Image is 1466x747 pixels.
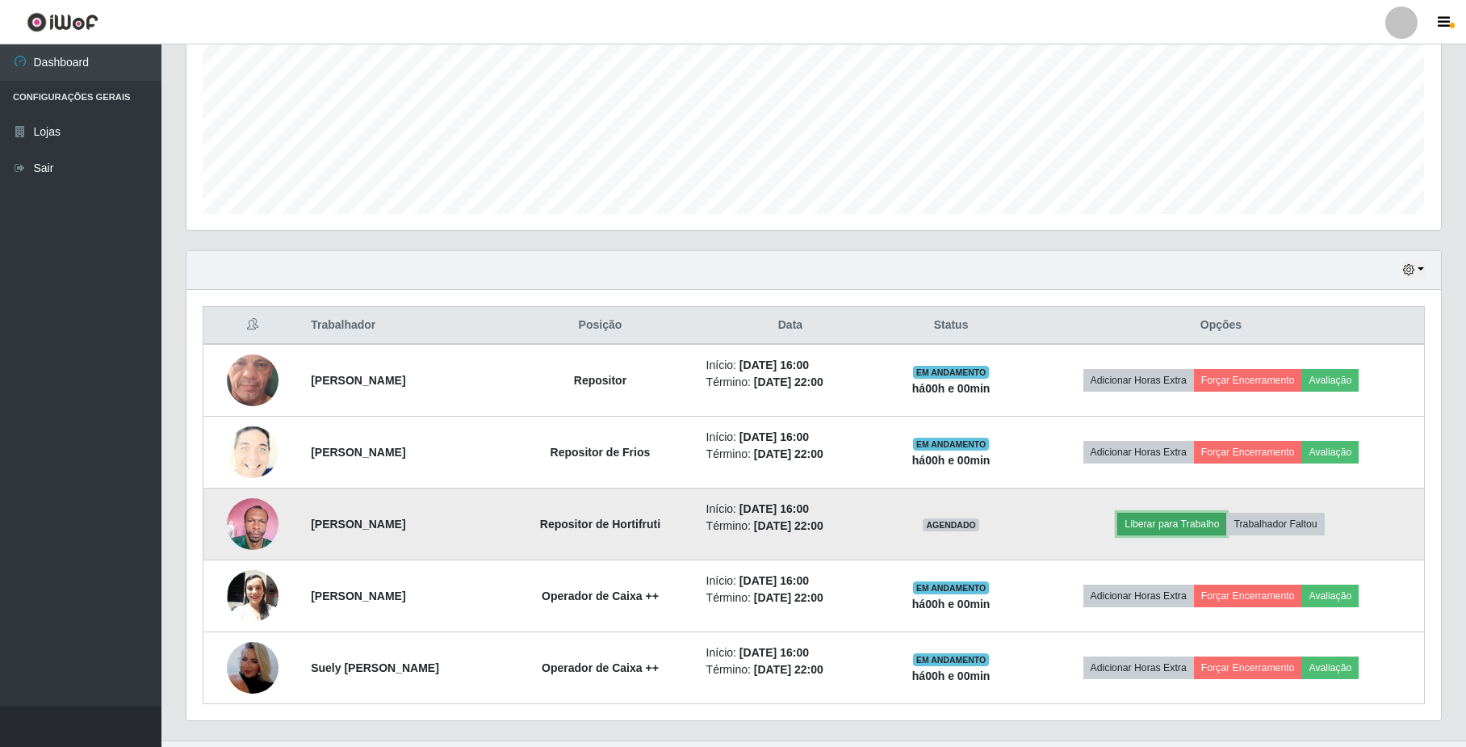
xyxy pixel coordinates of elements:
[311,661,439,674] strong: Suely [PERSON_NAME]
[739,502,809,515] time: [DATE] 16:00
[227,421,279,485] img: 1746292948519.jpeg
[311,374,405,387] strong: [PERSON_NAME]
[1194,585,1302,607] button: Forçar Encerramento
[311,518,405,531] strong: [PERSON_NAME]
[912,669,991,682] strong: há 00 h e 00 min
[311,446,405,459] strong: [PERSON_NAME]
[913,653,990,666] span: EM ANDAMENTO
[739,430,809,443] time: [DATE] 16:00
[1083,657,1194,679] button: Adicionar Horas Extra
[1301,441,1359,464] button: Avaliação
[754,376,823,388] time: [DATE] 22:00
[1083,369,1194,392] button: Adicionar Horas Extra
[1226,513,1324,535] button: Trabalhador Faltou
[754,663,823,676] time: [DATE] 22:00
[1301,657,1359,679] button: Avaliação
[1083,441,1194,464] button: Adicionar Horas Extra
[706,644,875,661] li: Início:
[913,438,990,451] span: EM ANDAMENTO
[540,518,660,531] strong: Repositor de Hortifruti
[1018,307,1425,345] th: Opções
[1117,513,1226,535] button: Liberar para Trabalho
[227,561,279,630] img: 1699378278250.jpeg
[311,590,405,602] strong: [PERSON_NAME]
[706,573,875,590] li: Início:
[542,590,659,602] strong: Operador de Caixa ++
[1194,369,1302,392] button: Forçar Encerramento
[697,307,885,345] th: Data
[739,646,809,659] time: [DATE] 16:00
[1301,585,1359,607] button: Avaliação
[706,374,875,391] li: Término:
[706,357,875,374] li: Início:
[1194,441,1302,464] button: Forçar Encerramento
[301,307,504,345] th: Trabalhador
[574,374,626,387] strong: Repositor
[706,446,875,463] li: Término:
[706,661,875,678] li: Término:
[739,574,809,587] time: [DATE] 16:00
[706,518,875,535] li: Término:
[912,598,991,611] strong: há 00 h e 00 min
[884,307,1018,345] th: Status
[913,366,990,379] span: EM ANDAMENTO
[542,661,659,674] strong: Operador de Caixa ++
[27,12,98,32] img: CoreUI Logo
[227,489,279,558] img: 1753956520242.jpeg
[227,622,279,714] img: 1752965454112.jpeg
[754,591,823,604] time: [DATE] 22:00
[1083,585,1194,607] button: Adicionar Horas Extra
[913,581,990,594] span: EM ANDAMENTO
[1301,369,1359,392] button: Avaliação
[923,518,979,531] span: AGENDADO
[706,501,875,518] li: Início:
[739,359,809,371] time: [DATE] 16:00
[912,382,991,395] strong: há 00 h e 00 min
[706,429,875,446] li: Início:
[551,446,651,459] strong: Repositor de Frios
[912,454,991,467] strong: há 00 h e 00 min
[227,323,279,438] img: 1725533937755.jpeg
[504,307,696,345] th: Posição
[754,519,823,532] time: [DATE] 22:00
[1194,657,1302,679] button: Forçar Encerramento
[706,590,875,606] li: Término:
[754,447,823,460] time: [DATE] 22:00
